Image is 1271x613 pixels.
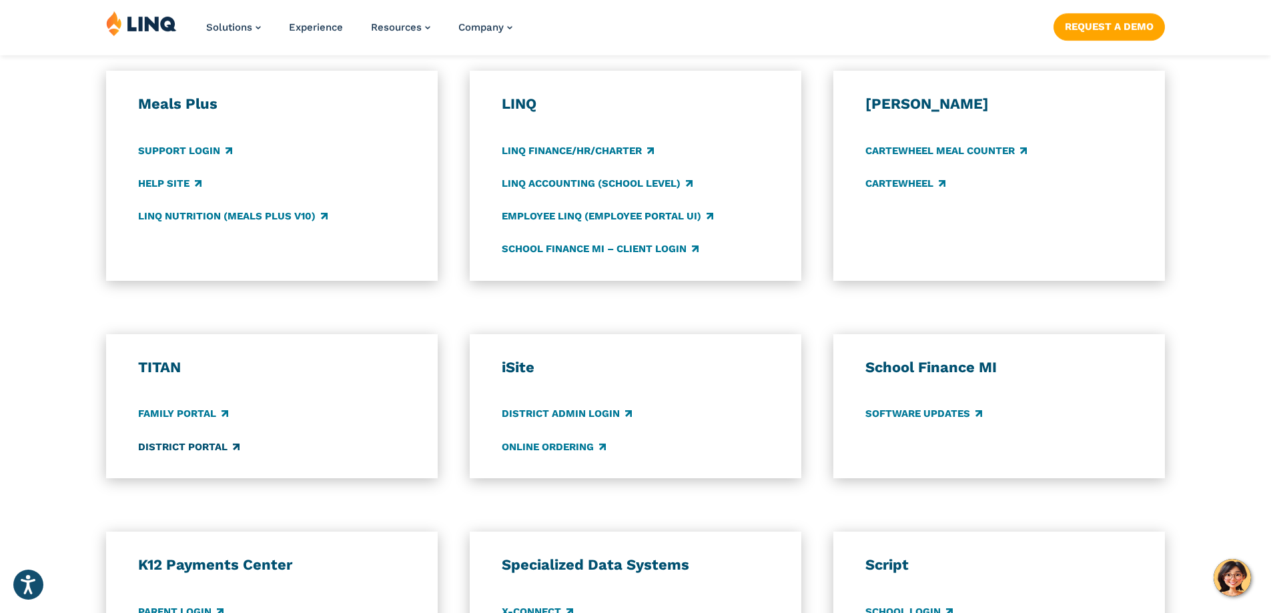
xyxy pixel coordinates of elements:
a: LINQ Nutrition (Meals Plus v10) [138,209,328,223]
h3: LINQ [502,95,770,113]
a: Company [458,21,512,33]
a: Request a Demo [1053,13,1165,40]
a: Experience [289,21,343,33]
h3: [PERSON_NAME] [865,95,1134,113]
h3: TITAN [138,358,406,377]
a: Resources [371,21,430,33]
h3: iSite [502,358,770,377]
a: LINQ Accounting (school level) [502,176,693,191]
h3: Script [865,556,1134,574]
span: Solutions [206,21,252,33]
h3: Meals Plus [138,95,406,113]
a: Support Login [138,143,232,158]
a: Solutions [206,21,261,33]
h3: K12 Payments Center [138,556,406,574]
a: CARTEWHEEL Meal Counter [865,143,1027,158]
a: CARTEWHEEL [865,176,945,191]
a: Online Ordering [502,440,606,454]
nav: Button Navigation [1053,11,1165,40]
a: LINQ Finance/HR/Charter [502,143,654,158]
button: Hello, have a question? Let’s chat. [1214,559,1251,596]
a: Help Site [138,176,201,191]
a: Employee LINQ (Employee Portal UI) [502,209,713,223]
h3: Specialized Data Systems [502,556,770,574]
a: Family Portal [138,407,228,422]
span: Company [458,21,504,33]
a: District Portal [138,440,240,454]
span: Resources [371,21,422,33]
a: Software Updates [865,407,982,422]
nav: Primary Navigation [206,11,512,55]
img: LINQ | K‑12 Software [106,11,177,36]
h3: School Finance MI [865,358,1134,377]
a: District Admin Login [502,407,632,422]
a: School Finance MI – Client Login [502,241,699,256]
